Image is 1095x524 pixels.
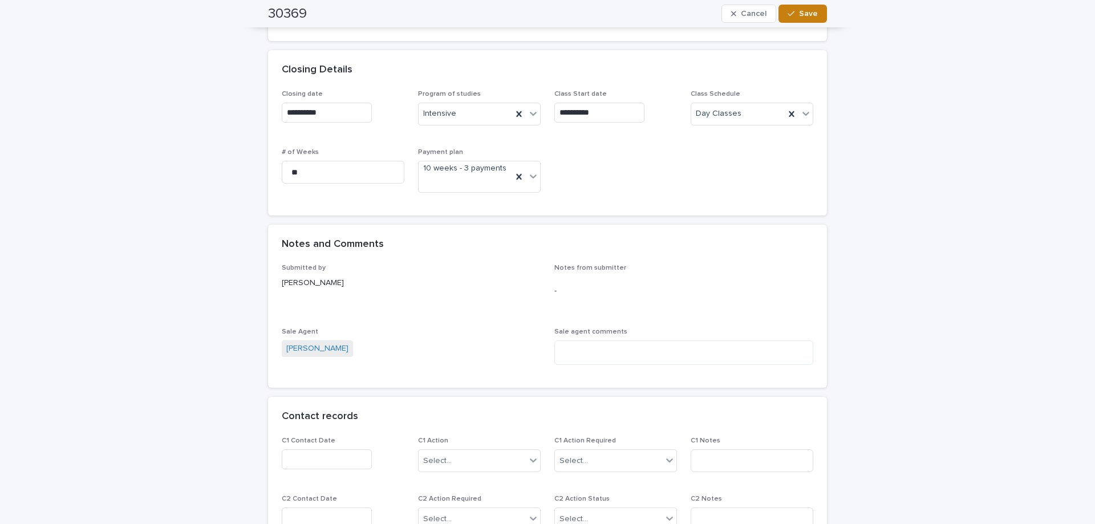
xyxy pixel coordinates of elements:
[418,149,463,156] span: Payment plan
[282,437,335,444] span: C1 Contact Date
[282,277,541,289] p: [PERSON_NAME]
[282,265,326,271] span: Submitted by
[282,411,358,423] h2: Contact records
[418,91,481,98] span: Program of studies
[554,285,813,297] p: -
[691,91,740,98] span: Class Schedule
[286,343,348,355] a: [PERSON_NAME]
[423,163,506,174] span: 10 weeks - 3 payments
[721,5,776,23] button: Cancel
[282,238,384,251] h2: Notes and Comments
[691,495,722,502] span: C2 Notes
[282,328,318,335] span: Sale Agent
[691,437,720,444] span: C1 Notes
[282,64,352,76] h2: Closing Details
[282,149,319,156] span: # of Weeks
[418,437,448,444] span: C1 Action
[423,108,456,120] span: Intensive
[554,91,607,98] span: Class Start date
[282,91,323,98] span: Closing date
[696,108,741,120] span: Day Classes
[741,10,766,18] span: Cancel
[554,265,626,271] span: Notes from submitter
[799,10,818,18] span: Save
[554,495,610,502] span: C2 Action Status
[268,6,307,22] h2: 30369
[559,455,588,467] div: Select...
[778,5,827,23] button: Save
[282,495,337,502] span: C2 Contact Date
[554,328,627,335] span: Sale agent comments
[418,495,481,502] span: C2 Action Required
[554,437,616,444] span: C1 Action Required
[423,455,452,467] div: Select...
